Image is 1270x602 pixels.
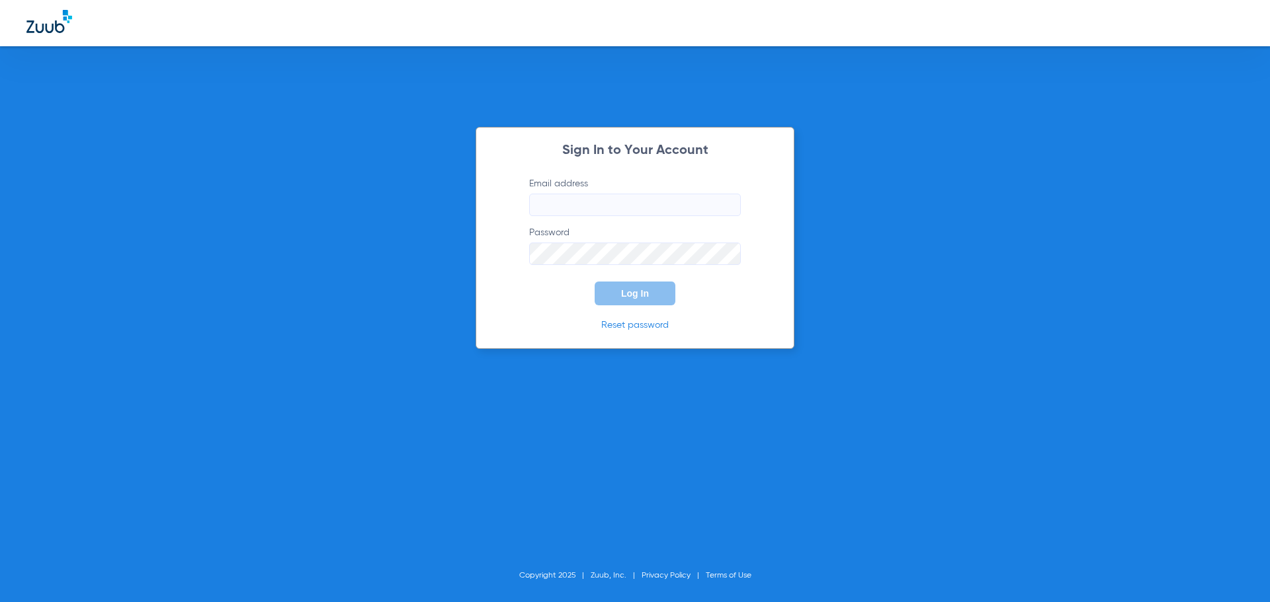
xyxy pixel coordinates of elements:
button: Log In [595,282,675,305]
a: Privacy Policy [642,572,691,580]
input: Password [529,243,741,265]
a: Reset password [601,320,669,330]
label: Password [529,226,741,265]
h2: Sign In to Your Account [509,144,761,157]
li: Copyright 2025 [519,569,591,582]
li: Zuub, Inc. [591,569,642,582]
label: Email address [529,177,741,216]
iframe: Chat Widget [1204,539,1270,602]
span: Log In [621,288,649,299]
a: Terms of Use [706,572,751,580]
img: Zuub Logo [26,10,72,33]
input: Email address [529,194,741,216]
